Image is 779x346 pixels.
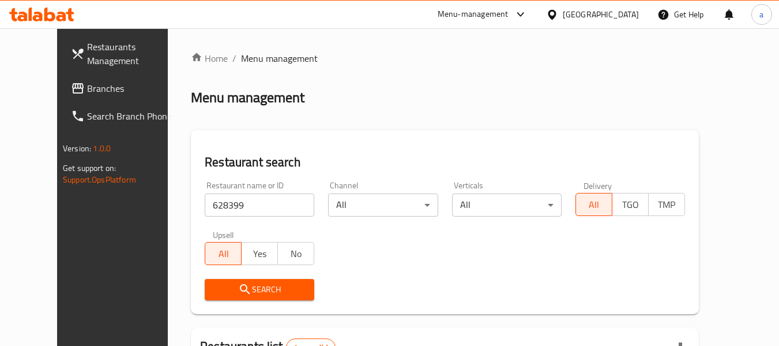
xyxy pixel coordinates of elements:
button: TGO [612,193,649,216]
button: No [277,242,314,265]
a: Branches [62,75,187,102]
a: Support.OpsPlatform [63,172,136,187]
h2: Restaurant search [205,154,685,171]
button: Search [205,279,314,300]
div: [GEOGRAPHIC_DATA] [563,8,639,21]
a: Search Branch Phone [62,102,187,130]
button: TMP [648,193,685,216]
button: All [575,193,612,216]
input: Search for restaurant name or ID.. [205,194,314,217]
span: Search Branch Phone [87,109,178,123]
span: Search [214,282,305,297]
div: Menu-management [438,8,509,21]
span: Branches [87,81,178,95]
a: Restaurants Management [62,33,187,75]
li: / [232,51,236,65]
button: All [205,242,242,265]
span: 1.0.0 [93,141,111,156]
span: Restaurants Management [87,40,178,68]
span: Yes [246,245,273,262]
nav: breadcrumb [191,51,699,65]
div: All [452,194,562,217]
span: All [581,196,608,213]
div: All [328,194,438,217]
span: Version: [63,141,91,156]
button: Yes [241,242,278,265]
span: a [759,8,763,21]
label: Delivery [584,181,612,189]
span: Menu management [241,51,318,65]
span: Get support on: [63,161,116,176]
span: All [210,245,237,262]
span: No [283,245,310,262]
h2: Menu management [191,88,304,107]
span: TGO [617,196,644,213]
span: TMP [653,196,680,213]
a: Home [191,51,228,65]
label: Upsell [213,230,234,239]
